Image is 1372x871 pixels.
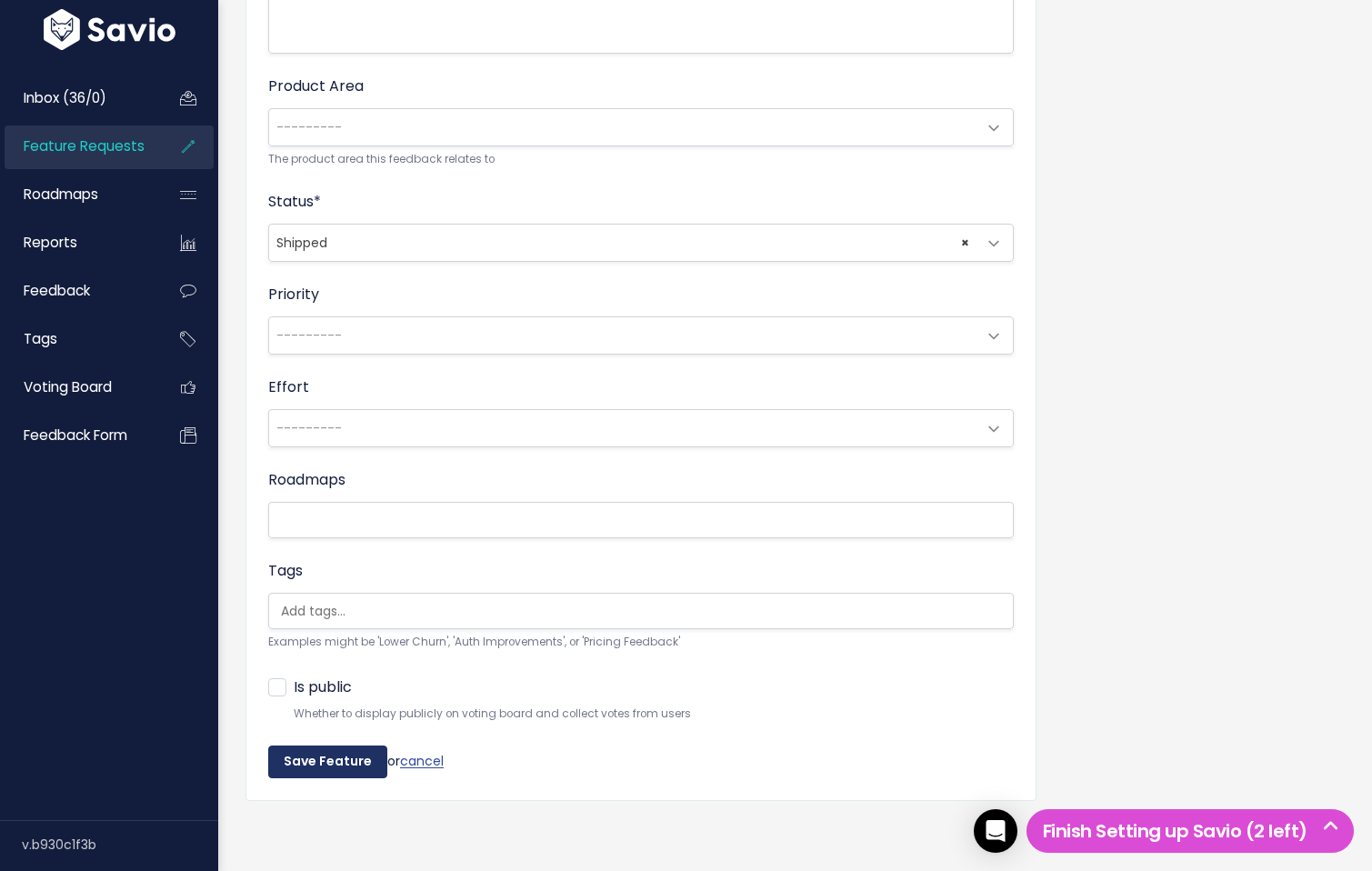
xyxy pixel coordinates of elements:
[268,75,364,97] label: Product Area
[5,77,151,119] a: Inbox (36/0)
[24,233,77,252] span: Reports
[5,125,151,167] a: Feature Requests
[268,224,1014,262] span: Shipped
[5,366,151,408] a: Voting Board
[5,318,151,360] a: Tags
[268,469,346,491] label: Roadmaps
[24,185,98,204] span: Roadmaps
[268,560,303,582] label: Tags
[24,425,127,445] span: Feedback form
[269,225,976,261] span: Shipped
[5,222,151,264] a: Reports
[24,329,57,348] span: Tags
[294,675,352,701] label: Is public
[974,809,1017,853] div: Open Intercom Messenger
[5,270,151,312] a: Feedback
[24,88,106,107] span: Inbox (36/0)
[5,174,151,215] a: Roadmaps
[268,150,1014,169] small: The product area this feedback relates to
[294,705,1014,724] small: Whether to display publicly on voting board and collect votes from users
[268,376,309,398] label: Effort
[268,191,321,213] label: Status
[24,281,90,300] span: Feedback
[268,284,319,305] label: Priority
[39,9,180,50] img: logo-white.9d6f32f41409.svg
[276,326,342,345] span: ---------
[961,225,969,261] span: ×
[276,118,342,136] span: ---------
[22,821,218,868] div: v.b930c1f3b
[24,136,145,155] span: Feature Requests
[276,419,342,437] span: ---------
[1035,817,1346,845] h5: Finish Setting up Savio (2 left)
[400,752,444,770] a: cancel
[268,746,387,778] input: Save Feature
[24,377,112,396] span: Voting Board
[274,602,1017,621] input: Add tags...
[5,415,151,456] a: Feedback form
[268,633,1014,652] small: Examples might be 'Lower Churn', 'Auth Improvements', or 'Pricing Feedback'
